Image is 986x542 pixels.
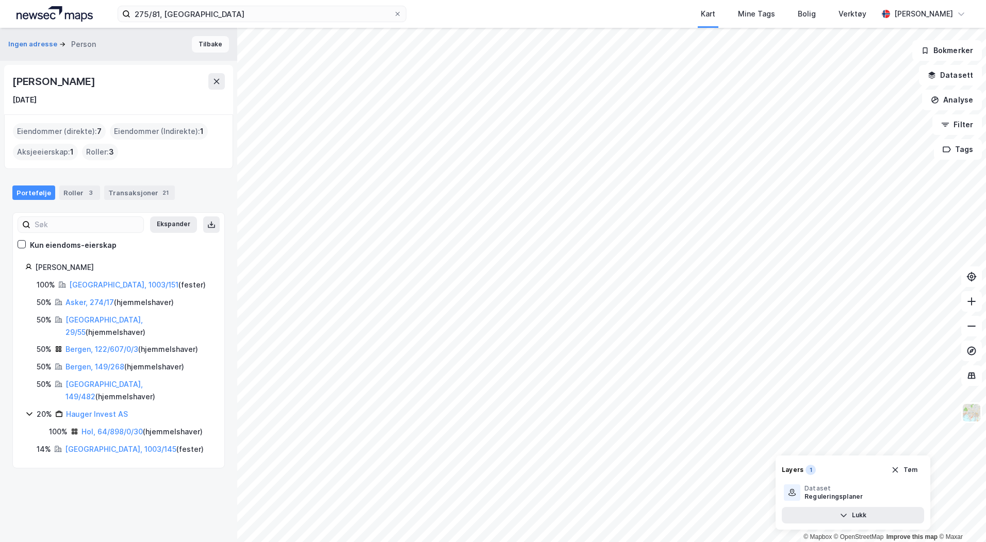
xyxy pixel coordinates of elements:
div: Roller [59,185,100,200]
button: Tags [934,139,982,160]
div: Kart [701,8,715,20]
button: Ekspander [150,216,197,233]
div: 50% [37,314,52,326]
a: Bergen, 122/607/0/3 [65,345,138,353]
a: [GEOGRAPHIC_DATA], 29/55 [65,315,143,336]
input: Søk på adresse, matrikkel, gårdeiere, leietakere eller personer [130,6,393,22]
div: 1 [806,465,816,475]
div: [DATE] [12,94,37,106]
div: Layers [782,466,803,474]
div: Person [71,38,96,50]
button: Tøm [884,462,924,478]
div: 50% [37,343,52,355]
div: ( fester ) [65,443,204,455]
div: 100% [49,426,68,438]
div: [PERSON_NAME] [12,73,97,90]
button: Bokmerker [912,40,982,61]
span: 7 [97,125,102,138]
div: Portefølje [12,185,55,200]
div: 50% [37,361,52,373]
span: 3 [109,146,114,158]
div: Mine Tags [738,8,775,20]
button: Tilbake [192,36,229,53]
div: Kun eiendoms-eierskap [30,239,117,251]
div: Bolig [798,8,816,20]
div: Aksjeeierskap : [13,144,78,160]
div: Kontrollprogram for chat [934,493,986,542]
div: Verktøy [839,8,866,20]
a: [GEOGRAPHIC_DATA], 1003/145 [65,445,176,453]
div: 50% [37,378,52,391]
div: 100% [37,279,55,291]
div: Roller : [82,144,118,160]
a: Mapbox [803,533,832,540]
a: [GEOGRAPHIC_DATA], 149/482 [65,380,143,401]
button: Ingen adresse [8,39,59,49]
div: Eiendommer (Indirekte) : [110,123,208,140]
button: Analyse [922,90,982,110]
div: [PERSON_NAME] [894,8,953,20]
div: Dataset [804,484,863,493]
img: Z [962,403,981,422]
div: [PERSON_NAME] [35,261,212,274]
div: 14% [37,443,51,455]
a: Improve this map [886,533,938,540]
a: Bergen, 149/268 [65,362,124,371]
div: ( fester ) [69,279,206,291]
span: 1 [200,125,204,138]
div: ( hjemmelshaver ) [65,378,212,403]
div: Transaksjoner [104,185,175,200]
div: ( hjemmelshaver ) [65,314,212,338]
img: logo.a4113a55bc3d86da70a041830d287a7e.svg [17,6,93,22]
a: OpenStreetMap [834,533,884,540]
div: ( hjemmelshaver ) [81,426,203,438]
div: 20% [37,408,52,420]
button: Lukk [782,507,924,523]
div: Eiendommer (direkte) : [13,123,106,140]
div: 50% [37,296,52,309]
div: 3 [86,188,96,198]
a: Asker, 274/17 [65,298,114,307]
div: ( hjemmelshaver ) [65,361,184,373]
iframe: Chat Widget [934,493,986,542]
div: ( hjemmelshaver ) [65,296,174,309]
div: Reguleringsplaner [804,493,863,501]
a: Hol, 64/898/0/30 [81,427,143,436]
a: [GEOGRAPHIC_DATA], 1003/151 [69,280,178,289]
a: Hauger Invest AS [66,410,128,418]
span: 1 [70,146,74,158]
div: 21 [160,188,171,198]
button: Datasett [919,65,982,86]
div: ( hjemmelshaver ) [65,343,198,355]
button: Filter [932,114,982,135]
input: Søk [30,217,143,232]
